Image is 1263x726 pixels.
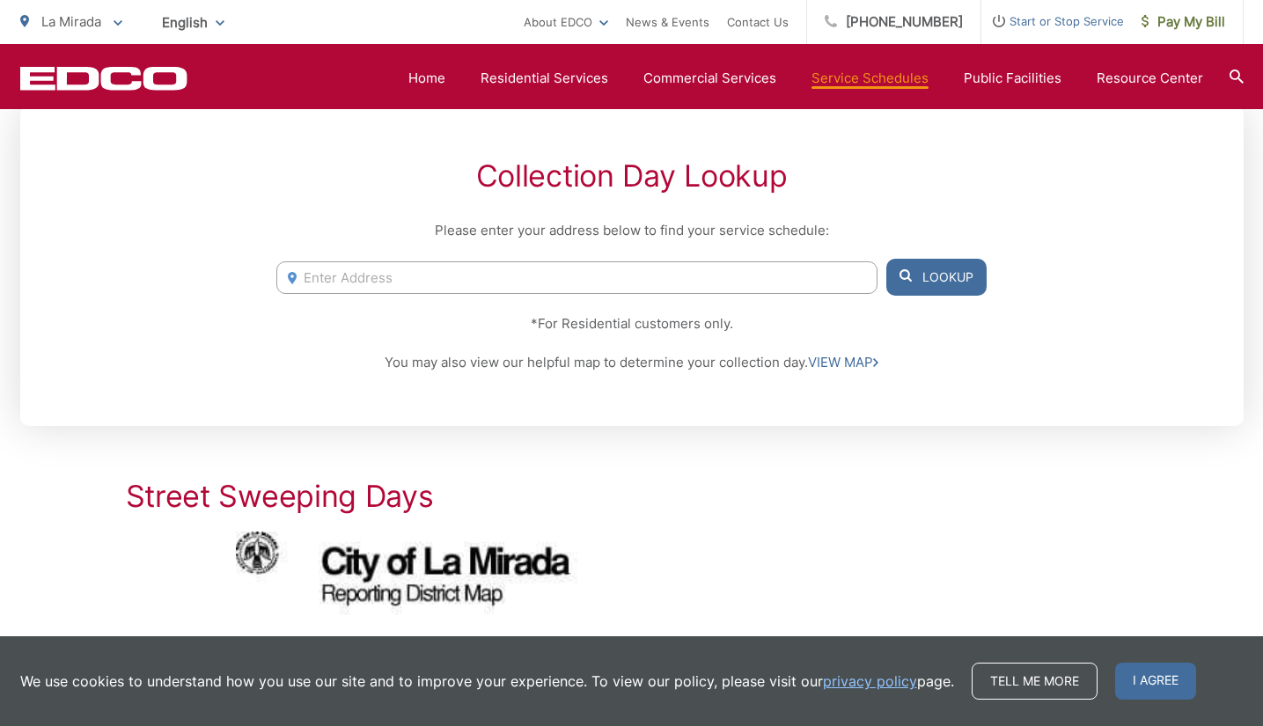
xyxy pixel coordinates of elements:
p: You may also view our helpful map to determine your collection day. [276,352,986,373]
p: We use cookies to understand how you use our site and to improve your experience. To view our pol... [20,671,954,692]
a: privacy policy [823,671,917,692]
a: Service Schedules [811,68,929,89]
h2: Collection Day Lookup [276,158,986,194]
input: Enter Address [276,261,877,294]
a: Resource Center [1097,68,1203,89]
span: La Mirada [41,13,101,30]
a: Home [408,68,445,89]
a: News & Events [626,11,709,33]
a: Commercial Services [643,68,776,89]
p: *For Residential customers only. [276,313,986,334]
a: Residential Services [481,68,608,89]
p: Please enter your address below to find your service schedule: [276,220,986,241]
h2: Street Sweeping Days [126,479,1138,514]
a: VIEW MAP [808,352,878,373]
a: EDCD logo. Return to the homepage. [20,66,187,91]
button: Lookup [886,259,987,296]
a: About EDCO [524,11,608,33]
span: Pay My Bill [1142,11,1225,33]
span: I agree [1115,663,1196,700]
a: Public Facilities [964,68,1061,89]
span: English [149,7,238,38]
a: Contact Us [727,11,789,33]
a: Tell me more [972,663,1098,700]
